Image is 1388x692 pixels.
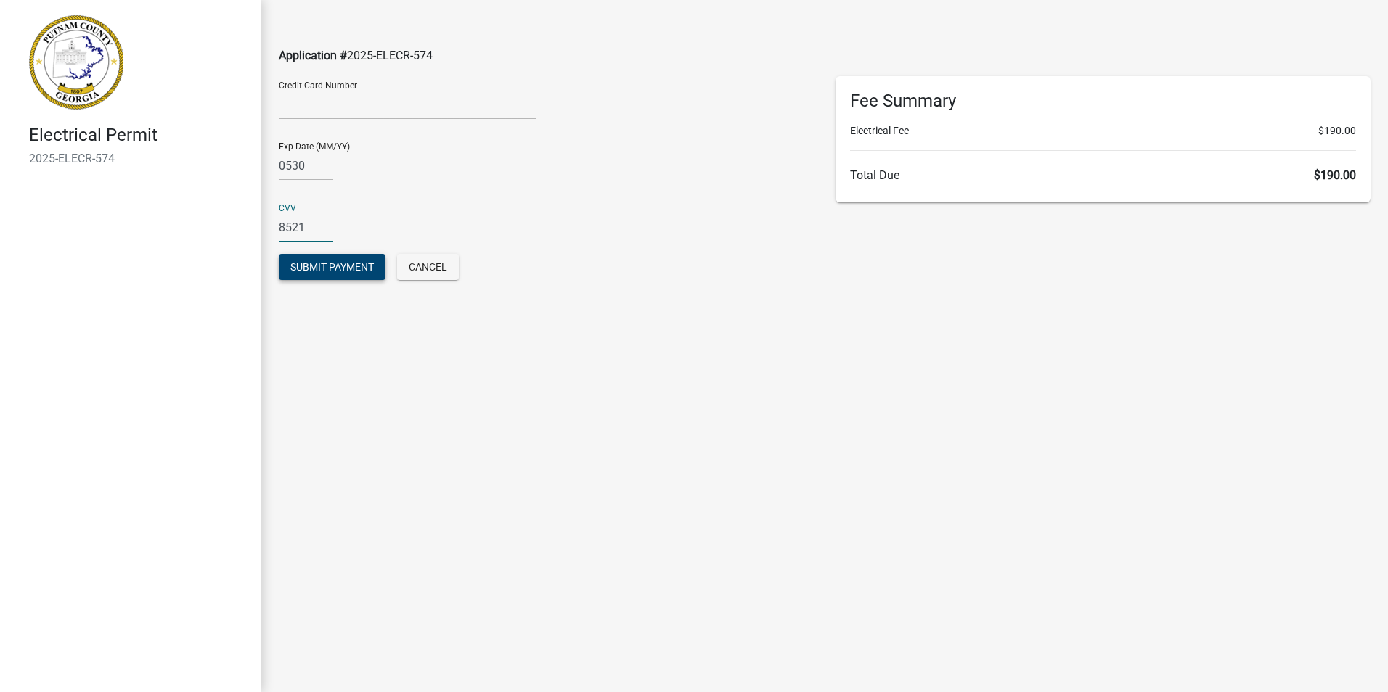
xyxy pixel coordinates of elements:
button: Cancel [397,254,459,280]
span: 2025-ELECR-574 [347,49,433,62]
span: Submit Payment [290,261,374,273]
span: $190.00 [1314,168,1356,182]
li: Electrical Fee [850,123,1356,139]
img: Putnam County, Georgia [29,15,123,110]
span: Application # [279,49,347,62]
label: Credit Card Number [279,81,357,90]
span: Cancel [409,261,447,273]
span: $190.00 [1318,123,1356,139]
h6: 2025-ELECR-574 [29,152,250,165]
button: Submit Payment [279,254,385,280]
h6: Total Due [850,168,1356,182]
h6: Fee Summary [850,91,1356,112]
h4: Electrical Permit [29,125,250,146]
